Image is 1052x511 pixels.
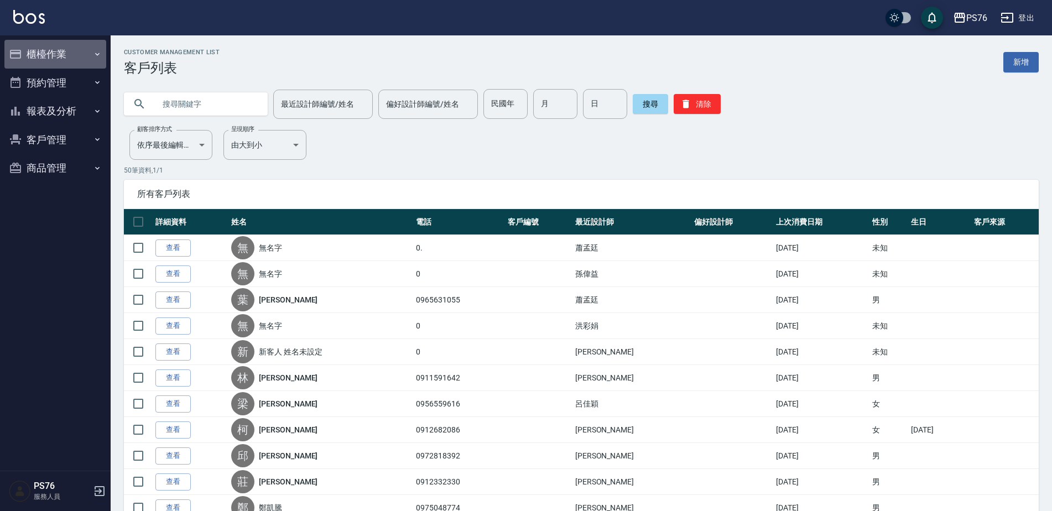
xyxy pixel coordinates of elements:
label: 顧客排序方式 [137,125,172,133]
td: 未知 [869,313,908,339]
td: 0911591642 [413,365,505,391]
th: 偏好設計師 [691,209,773,235]
a: 無名字 [259,320,282,331]
td: [PERSON_NAME] [572,443,692,469]
div: 邱 [231,444,254,467]
td: 蕭孟廷 [572,287,692,313]
a: [PERSON_NAME] [259,398,317,409]
input: 搜尋關鍵字 [155,89,259,119]
td: 未知 [869,339,908,365]
a: 查看 [155,239,191,257]
td: 0 [413,261,505,287]
p: 服務人員 [34,492,90,502]
td: 0. [413,235,505,261]
a: 查看 [155,317,191,335]
td: 蕭孟廷 [572,235,692,261]
button: 客戶管理 [4,126,106,154]
td: 0912682086 [413,417,505,443]
a: 查看 [155,395,191,413]
th: 客戶編號 [505,209,572,235]
a: 無名字 [259,268,282,279]
td: [DATE] [773,469,869,495]
th: 電話 [413,209,505,235]
td: 0 [413,339,505,365]
img: Logo [13,10,45,24]
td: [PERSON_NAME] [572,339,692,365]
th: 性別 [869,209,908,235]
h2: Customer Management List [124,49,220,56]
div: 無 [231,314,254,337]
td: 孫偉益 [572,261,692,287]
h5: PS76 [34,481,90,492]
td: 男 [869,469,908,495]
a: [PERSON_NAME] [259,372,317,383]
td: 呂佳穎 [572,391,692,417]
button: 櫃檯作業 [4,40,106,69]
button: 報表及分析 [4,97,106,126]
a: 查看 [155,343,191,361]
button: 預約管理 [4,69,106,97]
div: 柯 [231,418,254,441]
td: [PERSON_NAME] [572,417,692,443]
td: [DATE] [908,417,971,443]
td: [DATE] [773,235,869,261]
div: 莊 [231,470,254,493]
td: 洪彩娟 [572,313,692,339]
td: 男 [869,365,908,391]
td: 未知 [869,261,908,287]
th: 上次消費日期 [773,209,869,235]
td: [PERSON_NAME] [572,469,692,495]
div: 無 [231,236,254,259]
div: PS76 [966,11,987,25]
td: [DATE] [773,339,869,365]
td: 男 [869,443,908,469]
a: [PERSON_NAME] [259,450,317,461]
a: 查看 [155,369,191,387]
h3: 客戶列表 [124,60,220,76]
a: 查看 [155,447,191,465]
button: save [921,7,943,29]
td: [DATE] [773,261,869,287]
th: 生日 [908,209,971,235]
p: 50 筆資料, 1 / 1 [124,165,1039,175]
td: 0 [413,313,505,339]
button: 搜尋 [633,94,668,114]
button: 清除 [674,94,721,114]
div: 由大到小 [223,130,306,160]
a: 查看 [155,291,191,309]
button: 商品管理 [4,154,106,182]
button: PS76 [949,7,992,29]
div: 葉 [231,288,254,311]
td: [PERSON_NAME] [572,365,692,391]
a: 新增 [1003,52,1039,72]
th: 客戶來源 [971,209,1039,235]
td: [DATE] [773,365,869,391]
td: 0912332330 [413,469,505,495]
a: [PERSON_NAME] [259,476,317,487]
th: 詳細資料 [153,209,228,235]
td: [DATE] [773,287,869,313]
div: 無 [231,262,254,285]
td: 0956559616 [413,391,505,417]
div: 依序最後編輯時間 [129,130,212,160]
td: [DATE] [773,417,869,443]
td: [DATE] [773,443,869,469]
a: 查看 [155,421,191,439]
td: 0972818392 [413,443,505,469]
div: 梁 [231,392,254,415]
a: [PERSON_NAME] [259,424,317,435]
td: [DATE] [773,391,869,417]
a: 無名字 [259,242,282,253]
td: [DATE] [773,313,869,339]
div: 林 [231,366,254,389]
a: 查看 [155,473,191,491]
th: 姓名 [228,209,413,235]
td: 男 [869,287,908,313]
label: 呈現順序 [231,125,254,133]
span: 所有客戶列表 [137,189,1025,200]
img: Person [9,480,31,502]
a: 查看 [155,265,191,283]
td: 未知 [869,235,908,261]
a: 新客人 姓名未設定 [259,346,322,357]
div: 新 [231,340,254,363]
